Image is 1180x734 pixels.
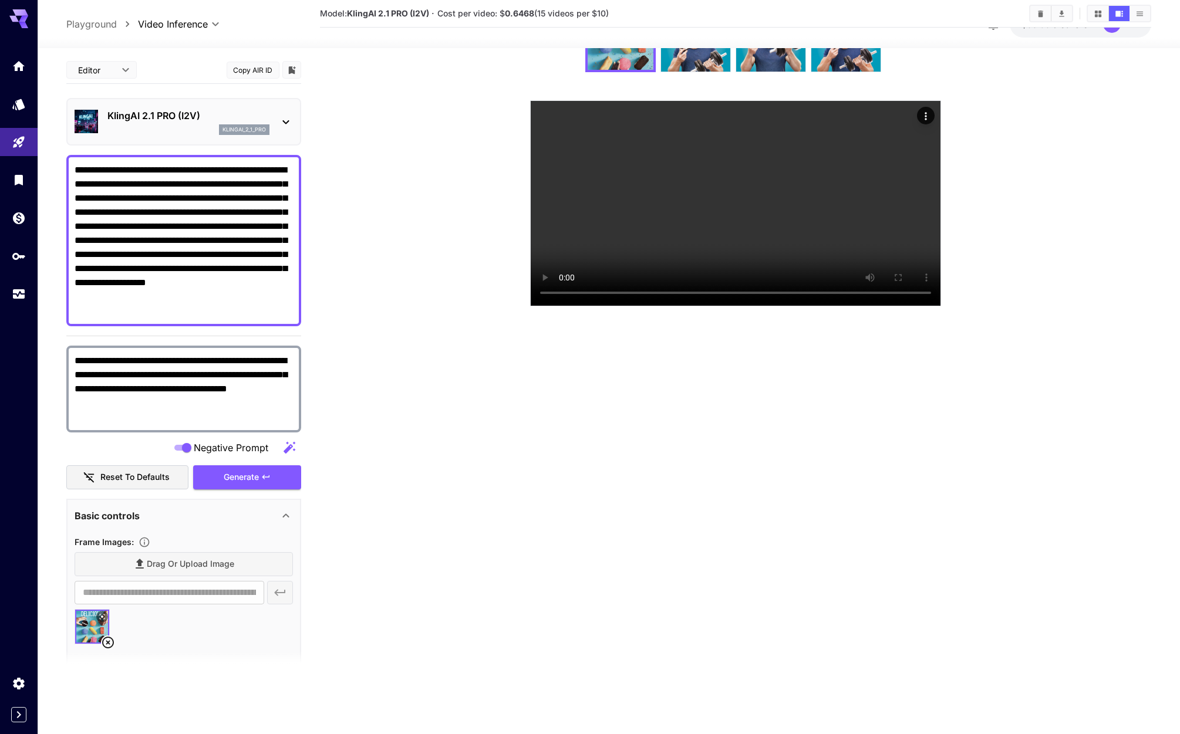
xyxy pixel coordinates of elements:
[66,17,138,31] nav: breadcrumb
[1087,5,1151,22] div: Show videos in grid viewShow videos in video viewShow videos in list view
[1053,19,1094,29] span: credits left
[75,104,293,140] div: KlingAI 2.1 PRO (I2V)klingai_2_1_pro
[12,211,26,225] div: Wallet
[222,126,266,134] p: klingai_2_1_pro
[193,465,301,489] button: Generate
[75,537,134,547] span: Frame Images :
[1051,6,1072,21] button: Download All
[227,62,279,79] button: Copy AIR ID
[12,287,26,302] div: Usage
[107,109,269,123] p: KlingAI 2.1 PRO (I2V)
[134,536,155,548] button: Upload frame images.
[1109,6,1130,21] button: Show videos in video view
[78,64,114,76] span: Editor
[12,169,26,184] div: Library
[66,17,117,31] a: Playground
[1088,6,1108,21] button: Show videos in grid view
[1021,19,1053,29] span: $38.98
[286,63,297,77] button: Add to library
[75,509,140,523] p: Basic controls
[437,8,609,18] span: Cost per video: $ (15 videos per $10)
[505,8,534,18] b: 0.6468
[320,8,429,18] span: Model:
[12,676,26,691] div: Settings
[138,17,208,31] span: Video Inference
[431,6,434,21] p: ·
[75,502,293,530] div: Basic controls
[12,135,26,150] div: Playground
[12,97,26,111] div: Models
[1030,6,1051,21] button: Clear videos
[66,465,188,489] button: Reset to defaults
[224,470,259,485] span: Generate
[1130,6,1150,21] button: Show videos in list view
[12,249,26,263] div: API Keys
[347,8,429,18] b: KlingAI 2.1 PRO (I2V)
[11,707,26,722] button: Expand sidebar
[194,441,268,455] span: Negative Prompt
[12,59,26,73] div: Home
[917,107,935,124] div: Actions
[1029,5,1073,22] div: Clear videosDownload All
